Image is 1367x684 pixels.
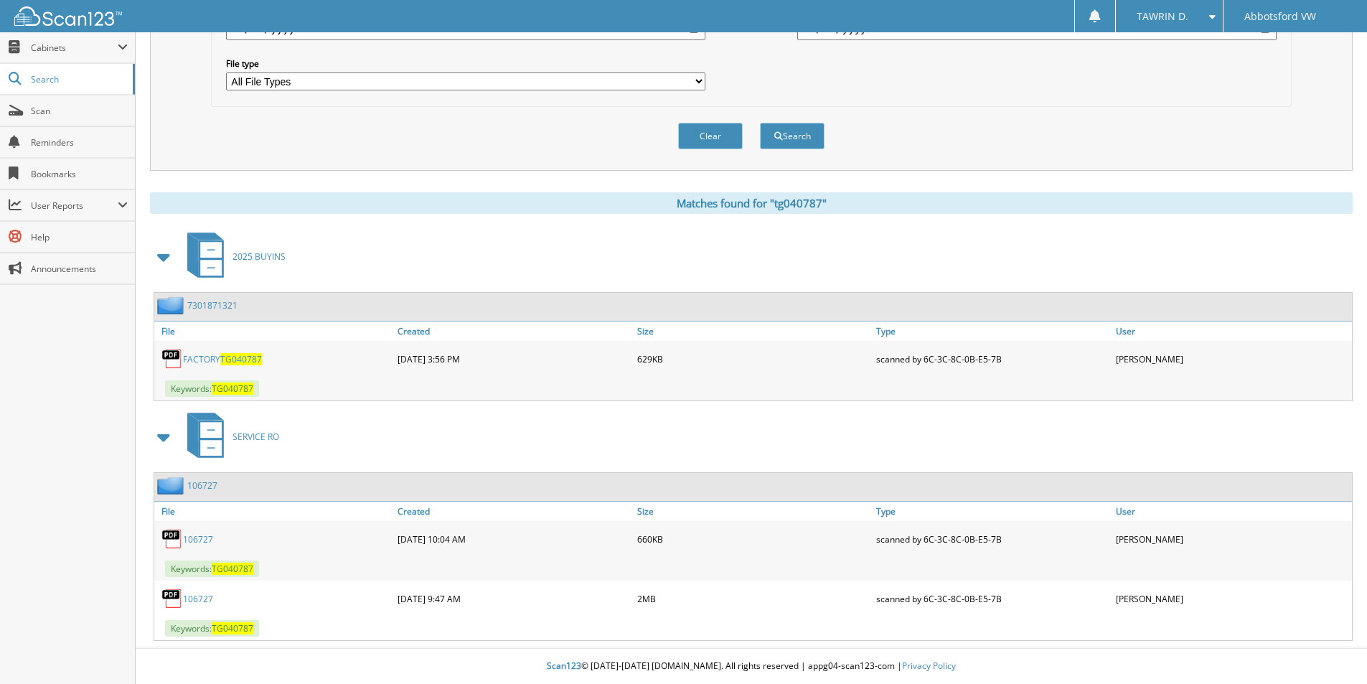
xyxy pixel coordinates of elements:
div: 2MB [634,584,873,613]
iframe: Chat Widget [1295,615,1367,684]
a: 2025 BUYINS [179,228,286,285]
span: Keywords: [165,561,259,577]
span: Keywords: [165,620,259,637]
span: Help [31,231,128,243]
a: 7301871321 [187,299,238,311]
span: TG040787 [212,563,253,575]
span: Abbotsford VW [1244,12,1316,21]
a: Created [394,502,634,521]
a: FACTORYTG040787 [183,353,262,365]
div: [PERSON_NAME] [1112,584,1352,613]
div: Matches found for "tg040787" [150,192,1353,214]
a: User [1112,322,1352,341]
img: PDF.png [161,588,183,609]
span: 2025 BUYINS [232,250,286,263]
span: Bookmarks [31,168,128,180]
button: Search [760,123,825,149]
div: [PERSON_NAME] [1112,525,1352,553]
a: 106727 [183,533,213,545]
label: File type [226,57,705,70]
div: [DATE] 9:47 AM [394,584,634,613]
img: folder2.png [157,296,187,314]
div: [DATE] 10:04 AM [394,525,634,553]
div: 629KB [634,345,873,373]
a: User [1112,502,1352,521]
a: Privacy Policy [902,660,956,672]
span: TG040787 [220,353,262,365]
span: Search [31,73,126,85]
img: scan123-logo-white.svg [14,6,122,26]
button: Clear [678,123,743,149]
div: [PERSON_NAME] [1112,345,1352,373]
span: Keywords: [165,380,259,397]
div: © [DATE]-[DATE] [DOMAIN_NAME]. All rights reserved | appg04-scan123-com | [136,649,1367,684]
span: Reminders [31,136,128,149]
a: Type [873,322,1112,341]
span: Scan [31,105,128,117]
a: SERVICE RO [179,408,279,465]
div: [DATE] 3:56 PM [394,345,634,373]
span: Scan123 [547,660,581,672]
a: File [154,322,394,341]
a: 106727 [183,593,213,605]
span: Announcements [31,263,128,275]
span: TG040787 [212,622,253,634]
a: Size [634,502,873,521]
span: Cabinets [31,42,118,54]
div: scanned by 6C-3C-8C-0B-E5-7B [873,345,1112,373]
a: File [154,502,394,521]
div: scanned by 6C-3C-8C-0B-E5-7B [873,584,1112,613]
span: User Reports [31,200,118,212]
span: TAWRIN D. [1137,12,1188,21]
img: PDF.png [161,348,183,370]
div: scanned by 6C-3C-8C-0B-E5-7B [873,525,1112,553]
a: Created [394,322,634,341]
img: PDF.png [161,528,183,550]
div: 660KB [634,525,873,553]
span: SERVICE RO [232,431,279,443]
a: 106727 [187,479,217,492]
a: Size [634,322,873,341]
span: TG040787 [212,383,253,395]
a: Type [873,502,1112,521]
img: folder2.png [157,477,187,495]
